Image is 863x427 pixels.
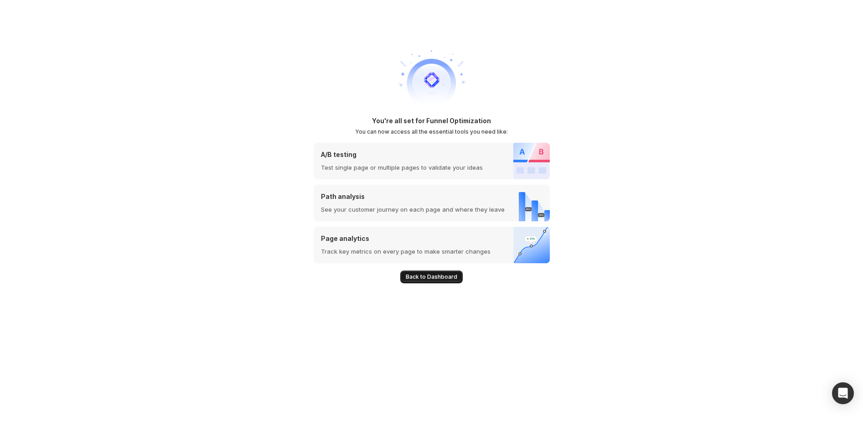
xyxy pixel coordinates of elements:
[355,128,508,135] h2: You can now access all the essential tools you need like:
[832,382,854,404] div: Open Intercom Messenger
[321,192,505,201] p: Path analysis
[513,227,550,263] img: Page analytics
[372,116,491,125] h1: You're all set for Funnel Optimization
[513,143,550,179] img: A/B testing
[321,247,491,256] p: Track key metrics on every page to make smarter changes
[321,150,483,159] p: A/B testing
[321,234,491,243] p: Page analytics
[406,273,457,281] span: Back to Dashboard
[321,205,505,214] p: See your customer journey on each page and where they leave
[395,43,468,116] img: welcome
[321,163,483,172] p: Test single page or multiple pages to validate your ideas
[509,185,549,221] img: Path analysis
[400,271,463,283] button: Back to Dashboard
